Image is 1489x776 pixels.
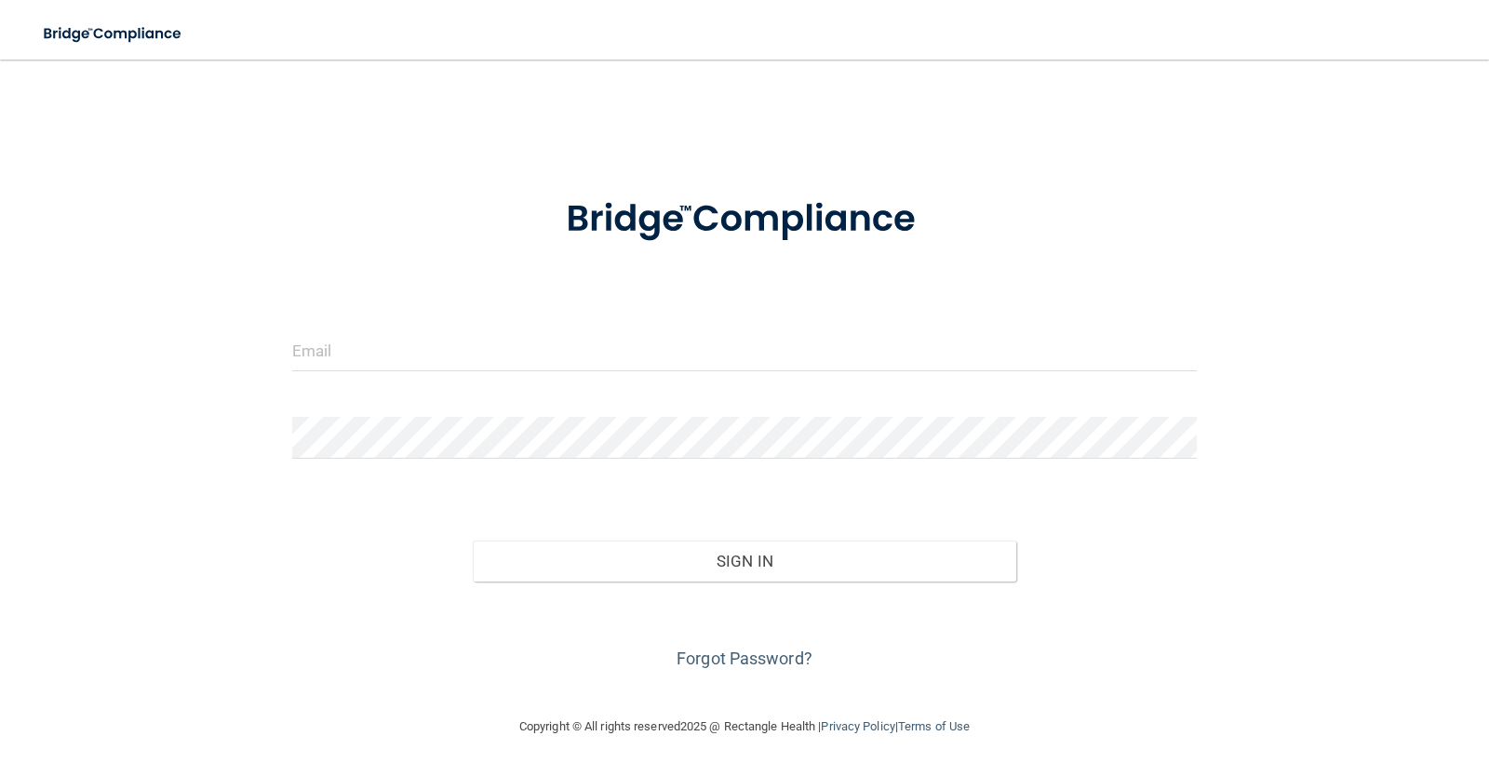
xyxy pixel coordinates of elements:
[28,15,199,53] img: bridge_compliance_login_screen.278c3ca4.svg
[677,649,812,668] a: Forgot Password?
[473,541,1016,582] button: Sign In
[898,719,970,733] a: Terms of Use
[405,697,1084,756] div: Copyright © All rights reserved 2025 @ Rectangle Health | |
[528,171,961,268] img: bridge_compliance_login_screen.278c3ca4.svg
[821,719,894,733] a: Privacy Policy
[292,329,1198,371] input: Email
